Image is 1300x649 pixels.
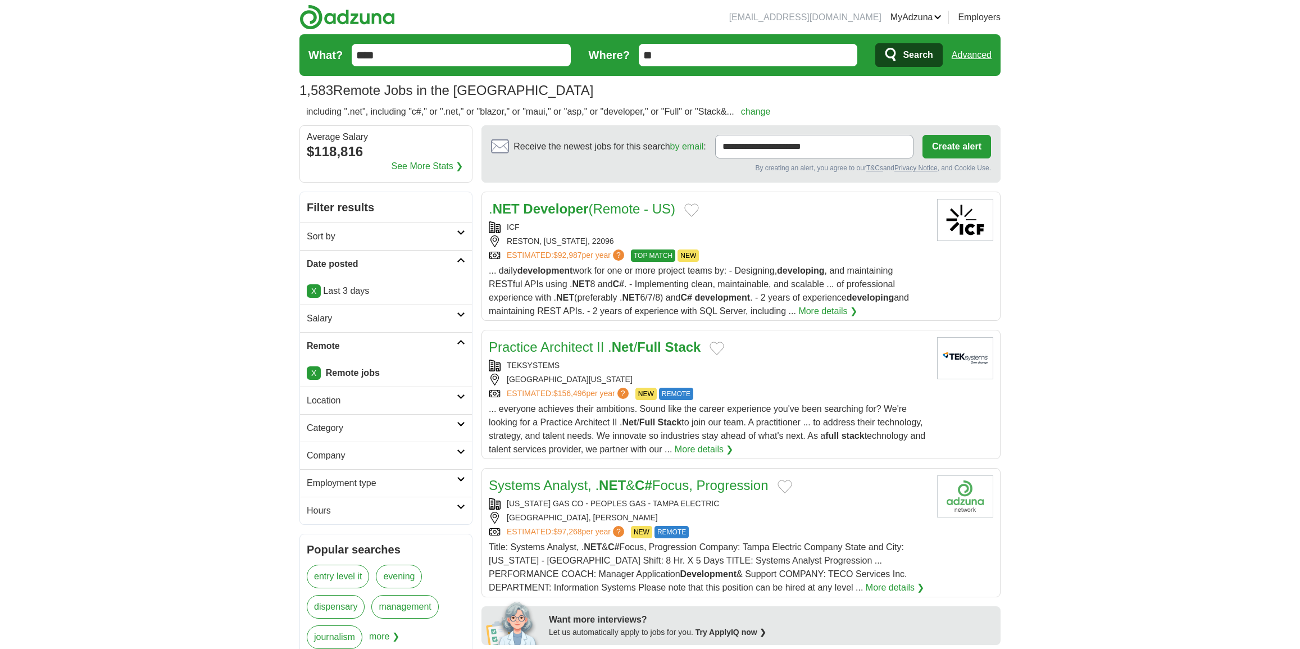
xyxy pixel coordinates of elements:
a: Category [300,414,472,442]
strong: development [694,293,750,302]
label: What? [308,47,343,63]
a: Try ApplyIQ now ❯ [696,628,766,637]
strong: Full [639,417,655,427]
h2: Salary [307,312,457,325]
label: Where? [589,47,630,63]
a: by email [670,142,704,151]
div: $118,816 [307,142,465,162]
h2: Popular searches [307,541,465,558]
p: Last 3 days [307,284,465,298]
a: T&Cs [866,164,883,172]
div: [GEOGRAPHIC_DATA], [PERSON_NAME] [489,512,928,524]
a: ICF [507,223,520,232]
a: MyAdzuna [890,11,942,24]
div: Let us automatically apply to jobs for you. [549,627,994,638]
h2: Hours [307,504,457,518]
strong: Stack [658,417,682,427]
img: Company logo [937,475,993,518]
span: ... daily work for one or more project teams by: - Designing, , and maintaining RESTful APIs usin... [489,266,909,316]
a: X [307,284,321,298]
button: Add to favorite jobs [710,342,724,355]
a: Location [300,387,472,414]
strong: C# [608,542,619,552]
a: dispensary [307,595,365,619]
strong: full [825,431,839,441]
span: NEW [631,526,652,538]
a: .NET Developer(Remote - US) [489,201,675,216]
button: Create alert [922,135,991,158]
strong: C# [613,279,624,289]
a: More details ❯ [866,581,925,594]
h2: Category [307,421,457,435]
span: ? [617,388,629,399]
a: TEKSYSTEMS [507,361,560,370]
h2: Employment type [307,476,457,490]
span: TOP MATCH [631,249,675,262]
button: Add to favorite jobs [684,203,699,217]
strong: Full [637,339,661,355]
strong: NET [599,478,626,493]
img: apply-iq-scientist.png [486,600,540,645]
h1: Remote Jobs in the [GEOGRAPHIC_DATA] [299,83,593,98]
span: NEW [678,249,699,262]
strong: Development [680,569,737,579]
strong: C# [681,293,692,302]
a: See More Stats ❯ [392,160,463,173]
h2: Location [307,394,457,407]
a: ESTIMATED:$156,496per year? [507,388,631,400]
img: Adzuna logo [299,4,395,30]
span: REMOTE [659,388,693,400]
strong: Stack [665,339,701,355]
span: REMOTE [654,526,689,538]
span: $92,987 [553,251,582,260]
div: Average Salary [307,133,465,142]
span: NEW [635,388,657,400]
strong: development [517,266,573,275]
strong: stack [842,431,865,441]
div: Want more interviews? [549,613,994,627]
span: Receive the newest jobs for this search : [513,140,706,153]
a: X [307,366,321,380]
span: ? [613,249,624,261]
h2: Filter results [300,192,472,223]
span: ... everyone achieves their ambitions. Sound like the career experience you've been searching for... [489,404,925,454]
a: ESTIMATED:$97,268per year? [507,526,626,538]
div: [GEOGRAPHIC_DATA][US_STATE] [489,374,928,385]
a: More details ❯ [798,305,857,318]
a: Salary [300,305,472,332]
button: Search [875,43,942,67]
a: journalism [307,625,362,649]
strong: NET [556,293,574,302]
div: RESTON, [US_STATE], 22096 [489,235,928,247]
img: ICF logo [937,199,993,241]
a: entry level it [307,565,369,588]
strong: NET [572,279,590,289]
a: Date posted [300,250,472,278]
strong: developing [777,266,824,275]
span: Title: Systems Analyst, . & Focus, Progression Company: Tampa Electric Company State and City: [U... [489,542,907,592]
span: 1,583 [299,80,333,101]
strong: NET [622,293,640,302]
span: Search [903,44,933,66]
a: change [741,107,771,116]
strong: NET [584,542,602,552]
h2: including ".net", including "c#," or ".net," or "blazor," or "maui," or "asp," or "developer," or... [306,105,770,119]
img: TEKsystems logo [937,337,993,379]
a: Company [300,442,472,469]
a: Hours [300,497,472,524]
a: evening [376,565,422,588]
span: ? [613,526,624,537]
h2: Date posted [307,257,457,271]
a: Advanced [952,44,992,66]
h2: Remote [307,339,457,353]
a: Employment type [300,469,472,497]
a: management [371,595,438,619]
strong: Net [612,339,634,355]
h2: Company [307,449,457,462]
strong: developing [847,293,894,302]
a: More details ❯ [675,443,734,456]
button: Add to favorite jobs [778,480,792,493]
div: By creating an alert, you agree to our and , and Cookie Use. [491,163,991,173]
strong: Remote jobs [326,368,380,378]
strong: C# [635,478,652,493]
